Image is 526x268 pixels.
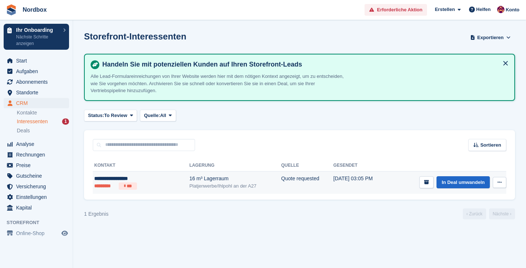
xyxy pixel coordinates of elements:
[365,4,427,16] a: Erforderliche Aktion
[20,4,50,16] a: Nordbox
[4,203,69,213] a: menu
[4,160,69,170] a: menu
[281,160,333,171] th: Quelle
[160,112,166,119] span: All
[4,150,69,160] a: menu
[62,118,69,125] div: 1
[104,112,127,119] span: To Review
[461,208,517,219] nav: Page
[16,171,60,181] span: Gutscheine
[16,27,60,33] p: Ihr Onboarding
[476,6,491,13] span: Helfen
[6,4,17,15] img: stora-icon-8386f47178a22dfd0bd8f6a31ec36ba5ce8667c1dd55bd0f319d3a0aa187defe.svg
[469,31,512,44] button: Exportieren
[16,192,60,202] span: Einstellungen
[437,176,490,188] a: In Deal umwandeln
[4,56,69,66] a: menu
[16,150,60,160] span: Rechnungen
[497,6,504,13] img: Matheo Damaschke
[189,182,281,190] div: Platjenwerbe/Ihlpohl an der A27
[4,87,69,98] a: menu
[463,208,486,219] a: Vorherige
[4,228,69,238] a: Speisekarte
[477,34,504,41] span: Exportieren
[60,229,69,238] a: Vorschau-Shop
[140,110,176,122] button: Quelle: All
[7,219,73,226] span: Storefront
[4,77,69,87] a: menu
[16,181,60,192] span: Versicherung
[333,171,388,194] td: [DATE] 03:05 PM
[4,171,69,181] a: menu
[4,98,69,108] a: menu
[144,112,160,119] span: Quelle:
[99,60,508,69] h4: Handeln Sie mit potenziellen Kunden auf Ihren Storefront-Leads
[17,127,30,134] span: Deals
[4,139,69,149] a: menu
[16,87,60,98] span: Standorte
[84,110,137,122] button: Status: To Review
[16,66,60,76] span: Aufgaben
[84,210,108,218] div: 1 Ergebnis
[17,109,69,116] a: Kontakte
[91,73,346,94] p: Alle Lead-Formulareinreichungen von Ihrer Website werden hier mit dem nötigen Kontext angezeigt, ...
[377,6,422,14] span: Erforderliche Aktion
[506,6,519,14] span: Konto
[17,118,69,125] a: Interessenten 1
[281,171,333,194] td: Quote requested
[4,181,69,192] a: menu
[88,112,104,119] span: Status:
[17,118,48,125] span: Interessenten
[16,56,60,66] span: Start
[4,66,69,76] a: menu
[189,160,281,171] th: Lagerung
[333,160,388,171] th: Gesendet
[16,34,60,47] p: Nächste Schritte anzeigen
[84,31,186,41] h1: Storefront-Interessenten
[16,203,60,213] span: Kapital
[189,175,281,182] div: 16 m­³ Lagerraum
[17,127,69,135] a: Deals
[480,141,501,149] span: Sortieren
[16,77,60,87] span: Abonnements
[16,98,60,108] span: CRM
[435,6,455,13] span: Erstellen
[4,192,69,202] a: menu
[16,228,60,238] span: Online-Shop
[16,139,60,149] span: Analyse
[16,160,60,170] span: Preise
[489,208,515,219] a: Nächste
[93,160,189,171] th: Kontakt
[4,24,69,50] a: Ihr Onboarding Nächste Schritte anzeigen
